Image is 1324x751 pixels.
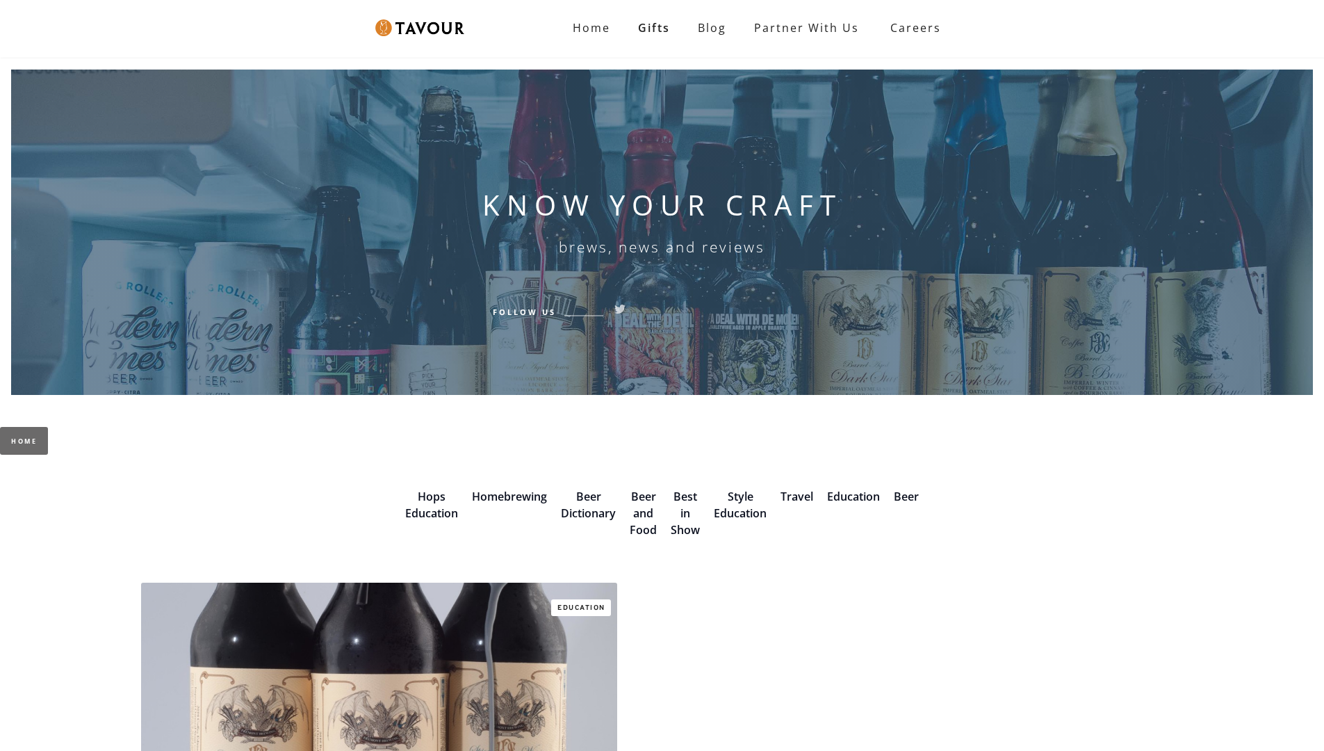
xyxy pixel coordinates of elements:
h6: Follow Us [493,305,556,318]
strong: Home [573,20,610,35]
a: Style Education [714,489,767,521]
a: Home [559,14,624,42]
a: Beer Dictionary [561,489,616,521]
a: Education [827,489,880,504]
a: Beer and Food [630,489,657,538]
a: Beer [894,489,919,504]
a: Best in Show [671,489,700,538]
h1: KNOW YOUR CRAFT [482,188,842,222]
a: Gifts [624,14,684,42]
a: Homebrewing [472,489,547,504]
a: Careers [873,8,951,47]
a: Partner with Us [740,14,873,42]
h6: brews, news and reviews [559,239,765,255]
strong: Careers [890,14,941,42]
a: Blog [684,14,740,42]
a: Travel [780,489,813,504]
a: Education [551,599,611,616]
a: Hops Education [405,489,458,521]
